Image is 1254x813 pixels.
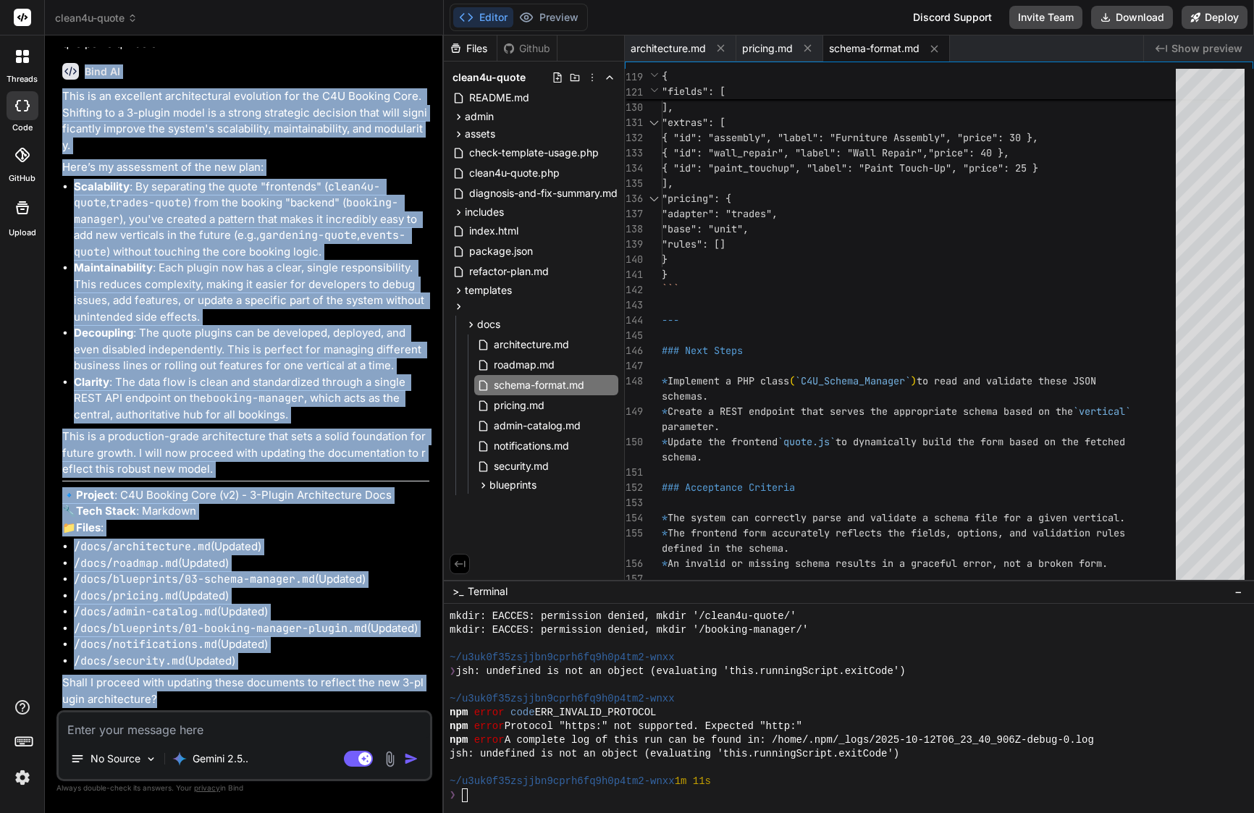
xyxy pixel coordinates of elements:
span: -Up", "price": 25 } [928,161,1038,174]
span: ly", "price": 30 }, [928,131,1038,144]
div: 154 [625,510,643,526]
span: clean4u-quote [453,70,526,85]
span: 119 [625,69,643,85]
span: admin [465,109,494,124]
span: templates [465,283,512,298]
span: te schema based on the [946,405,1073,418]
span: ❯ [450,665,455,678]
span: ``` [662,283,679,296]
span: , options, and validation rules [946,526,1125,539]
code: booking-manager [74,195,398,227]
div: 141 [625,267,643,282]
strong: Files [76,521,101,534]
div: 145 [625,328,643,343]
div: 152 [625,480,643,495]
label: threads [7,73,38,85]
span: Update the frontend [668,435,778,448]
li: (Updated) [74,588,429,605]
div: 149 [625,404,643,419]
span: diagnosis-and-fix-summary.md [468,185,619,202]
label: GitHub [9,172,35,185]
button: Download [1091,6,1173,29]
span: blueprints [489,478,536,492]
span: The frontend form accurately reflects the fields [668,526,946,539]
p: Gemini 2.5.. [193,751,248,766]
span: "rules": [] [662,237,725,250]
div: 148 [625,374,643,389]
span: "pricing": { [662,192,731,205]
span: Terminal [468,584,508,599]
div: 134 [625,161,643,176]
strong: Decoupling [74,326,133,340]
span: clean4u-quote [55,11,138,25]
span: Implement a PHP class [668,374,789,387]
div: Discord Support [904,6,1001,29]
span: refactor-plan.md [468,263,550,280]
span: ERR_INVALID_PROTOCOL [535,706,657,720]
li: (Updated) [74,555,429,572]
p: No Source [91,751,140,766]
li: : By separating the quote "frontends" ( , ) from the booking "backend" ( ), you've created a patt... [74,179,429,261]
img: icon [404,751,418,766]
span: } [662,253,668,266]
span: architecture.md [492,336,571,353]
span: { "id": "paint_touchup", "label": "Paint Touch [662,161,928,174]
span: check-template-usage.php [468,144,600,161]
span: privacy [194,783,220,792]
code: /docs/admin-catalog.md [74,605,217,619]
span: code [510,706,535,720]
p: This is a production-grade architecture that sets a solid foundation for future growth. I will no... [62,429,429,478]
div: 139 [625,237,643,252]
div: Click to collapse the range. [644,115,663,130]
div: 153 [625,495,643,510]
span: { [662,69,668,83]
code: /docs/roadmap.md [74,556,178,570]
span: schema-format.md [829,41,920,56]
img: settings [10,765,35,790]
h6: Bind AI [85,64,120,79]
button: − [1232,580,1245,603]
span: A complete log of this run can be found in: /home/.npm/_logs/2025-10-12T06_23_40_906Z-debug-0.log [505,733,1094,747]
span: npm [450,720,468,733]
span: schemas. [662,389,708,403]
label: Upload [9,227,36,239]
span: to dynamically build the form based on the fetche [836,435,1119,448]
code: /docs/blueprints/03-schema-manager.md [74,572,315,586]
li: (Updated) [74,539,429,555]
span: `vertical` [1073,405,1131,418]
div: 142 [625,282,643,298]
li: (Updated) [74,620,429,637]
span: `quote.js` [778,435,836,448]
span: Protocol "https:" not supported. Expected "http:" [505,720,802,733]
div: 144 [625,313,643,328]
code: /docs/notifications.md [74,637,217,652]
span: npm [450,706,468,720]
span: pricing.md [742,41,793,56]
span: mkdir: EACCES: permission denied, mkdir '/booking-manager/' [450,623,808,637]
span: package.json [468,243,534,260]
li: (Updated) [74,604,429,620]
span: "fields": [ [662,85,725,98]
div: 146 [625,343,643,358]
code: gardening-quote [259,228,357,243]
span: "base": "unit", [662,222,749,235]
span: `C4U_Schema_Manager` [795,374,911,387]
strong: Maintainability [74,261,153,274]
p: Shall I proceed with updating these documents to reflect the new 3-plugin architecture? [62,675,429,707]
span: to read and validate these JSON [917,374,1096,387]
code: booking-manager [206,391,304,405]
div: 140 [625,252,643,267]
span: clean4u-quote.php [468,164,561,182]
span: mkdir: EACCES: permission denied, mkdir '/clean4u-quote/' [450,610,796,623]
button: Preview [513,7,584,28]
div: 155 [625,526,643,541]
span: } [662,268,668,281]
div: 131 [625,115,643,130]
span: ul error, not a broken form. [946,557,1108,570]
span: ], [662,101,673,114]
code: trades-quote [109,195,188,210]
span: >_ [453,584,463,599]
span: error [474,720,505,733]
span: ❯ [450,788,455,802]
span: 1m 11s [675,775,711,788]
